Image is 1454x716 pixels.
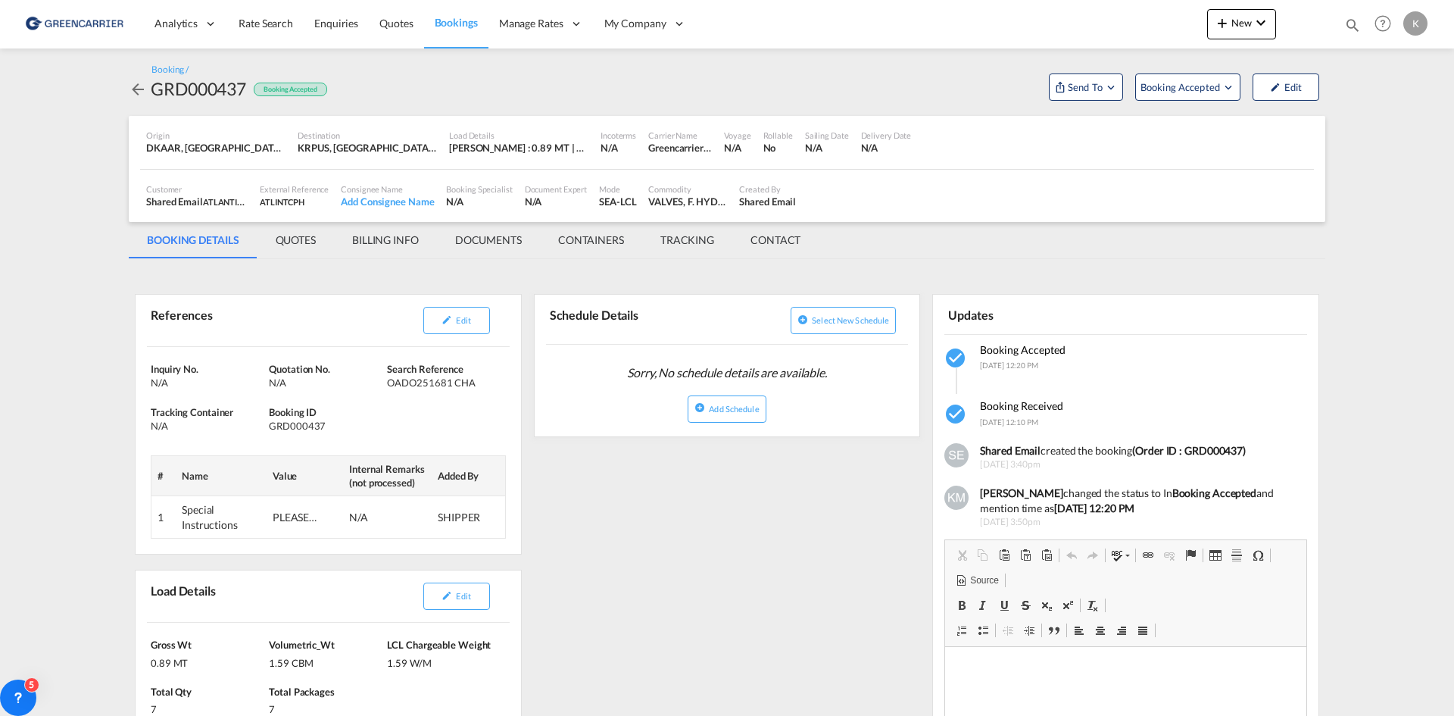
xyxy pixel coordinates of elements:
[648,183,727,195] div: Commodity
[601,141,618,155] div: N/A
[269,652,383,670] div: 1.59 CBM
[1049,73,1123,101] button: Open demo menu
[546,301,724,338] div: Schedule Details
[1207,9,1276,39] button: icon-plus 400-fgNewicon-chevron-down
[648,141,712,155] div: Greencarrier Consolidators
[980,399,1063,412] span: Booking Received
[1344,17,1361,33] md-icon: icon-magnify
[1205,546,1226,565] a: Table
[980,486,1063,499] b: [PERSON_NAME]
[442,314,452,325] md-icon: icon-pencil
[599,195,636,208] div: SEA-LCL
[423,583,490,610] button: icon-pencilEdit
[1135,73,1240,101] button: Open demo menu
[540,222,642,258] md-tab-item: CONTAINERS
[980,343,1066,356] span: Booking Accepted
[1226,546,1247,565] a: Insert Horizontal Line
[1140,80,1222,95] span: Booking Accepted
[387,376,501,389] div: OADO251681 CHA
[1082,596,1103,615] a: Remove Format
[797,314,808,325] md-icon: icon-plus-circle
[446,183,512,195] div: Booking Specialist
[1247,546,1268,565] a: Insert Special Character
[349,510,395,525] div: N/A
[239,17,293,30] span: Rate Search
[146,195,248,208] div: Shared Email
[203,195,346,208] span: ATLANTIC INTEGRATED FREIGHT APS
[269,639,335,651] span: Volumetric_Wt
[387,652,501,670] div: 1.59 W/M
[269,363,330,375] span: Quotation No.
[525,183,588,195] div: Document Expert
[944,301,1122,327] div: Updates
[254,83,326,97] div: Booking Accepted
[269,686,335,698] span: Total Packages
[601,130,636,141] div: Incoterms
[1159,546,1180,565] a: Unlink
[1252,14,1270,32] md-icon: icon-chevron-down
[1213,14,1231,32] md-icon: icon-plus 400-fg
[154,16,198,31] span: Analytics
[980,417,1038,427] span: [DATE] 12:10 PM
[1111,621,1132,640] a: Align Right
[379,17,413,30] span: Quotes
[1403,11,1427,36] div: K
[341,195,434,208] div: Add Consignee Name
[980,361,1038,370] span: [DATE] 12:20 PM
[944,346,969,371] md-icon: icon-checkbox-marked-circle
[343,455,432,496] th: Internal Remarks (not processed)
[456,315,470,325] span: Edit
[23,7,125,41] img: b0b18ec08afe11efb1d4932555f5f09d.png
[435,16,478,29] span: Bookings
[812,315,889,325] span: Select new schedule
[151,652,265,670] div: 0.89 MT
[129,222,257,258] md-tab-item: BOOKING DETAILS
[449,141,588,155] div: [PERSON_NAME] : 0.89 MT | Volumetric Wt : 1.59 CBM | Chargeable Wt : 1.59 W/M
[176,496,267,539] td: Special Instructions
[151,686,192,698] span: Total Qty
[997,621,1019,640] a: Decrease Indent
[146,130,285,141] div: Origin
[151,406,233,418] span: Tracking Container
[267,455,343,496] th: Value
[147,577,222,616] div: Load Details
[951,621,972,640] a: Insert/Remove Numbered List
[944,443,969,467] img: awAAAAZJREFUAwCT8mq1i85GtAAAAABJRU5ErkJggg==
[446,195,512,208] div: N/A
[151,419,265,433] div: N/A
[499,16,563,31] span: Manage Rates
[861,141,912,155] div: N/A
[387,639,491,651] span: LCL Chargeable Weight
[621,358,833,387] span: Sorry, No schedule details are available.
[147,301,325,340] div: References
[791,307,896,334] button: icon-plus-circleSelect new schedule
[1370,11,1403,38] div: Help
[1069,621,1090,640] a: Align Left
[980,516,1296,529] span: [DATE] 3:50pm
[1132,621,1153,640] a: Justify
[449,130,588,141] div: Load Details
[1061,546,1082,565] a: Undo (Ctrl+Z)
[1090,621,1111,640] a: Center
[951,571,1003,590] a: Source
[980,443,1296,458] div: created the booking
[129,80,147,98] md-icon: icon-arrow-left
[739,195,796,208] div: Shared Email
[694,402,705,413] md-icon: icon-plus-circle
[1015,596,1036,615] a: Strikethrough
[951,546,972,565] a: Cut (Ctrl+X)
[334,222,437,258] md-tab-item: BILLING INFO
[1015,546,1036,565] a: Paste as plain text (Ctrl+Shift+V)
[732,222,819,258] md-tab-item: CONTACT
[151,64,189,77] div: Booking /
[861,130,912,141] div: Delivery Date
[146,183,248,195] div: Customer
[151,363,198,375] span: Inquiry No.
[273,510,318,525] div: PLEASE DO NOT ARRANGE THE PICKUP, WE WILL CONFIRM YOU TOMORROW DANFOSS DISTRIBUTION SERVICES A/S ...
[260,183,329,195] div: External Reference
[724,141,750,155] div: N/A
[151,376,265,389] div: N/A
[739,183,796,195] div: Created By
[763,141,793,155] div: No
[456,591,470,601] span: Edit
